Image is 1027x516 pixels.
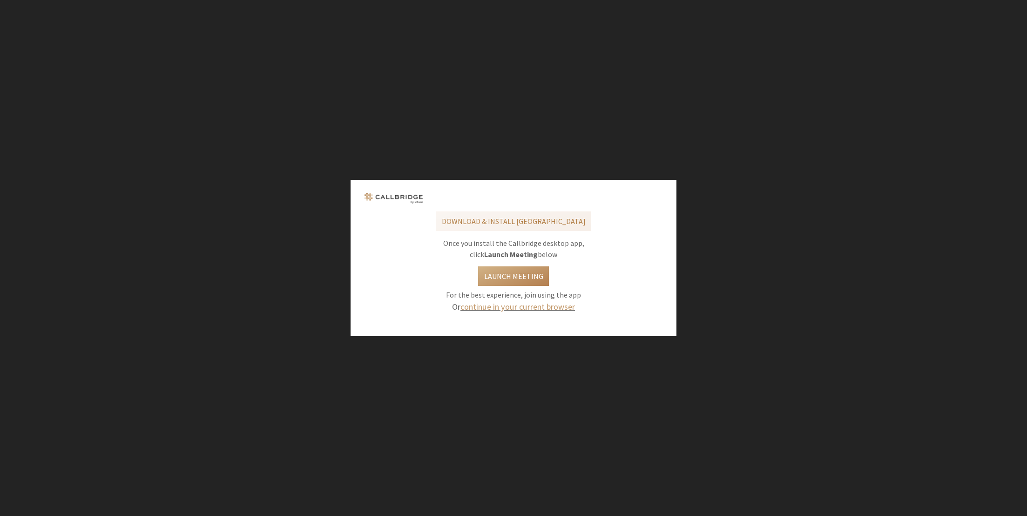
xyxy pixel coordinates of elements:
button: Launch Meeting [478,266,549,286]
div: Once you install the Callbridge desktop app, click below [426,238,601,260]
div: For the best experience, join using the app [389,289,639,313]
b: Launch Meeting [484,250,538,259]
img: logo.png [364,193,424,204]
a: continue in your current browser [460,301,575,312]
div: Or [395,300,632,313]
a: Download & Install [GEOGRAPHIC_DATA] [436,211,592,231]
